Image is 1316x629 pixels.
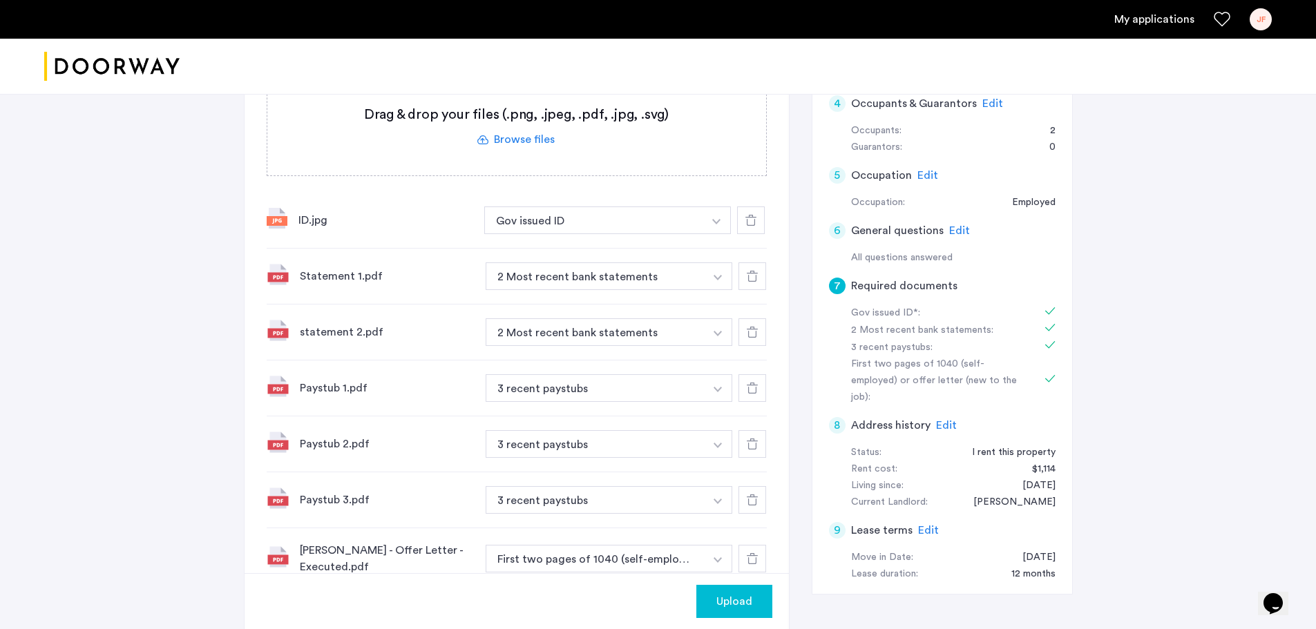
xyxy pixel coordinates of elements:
[704,430,732,458] button: button
[998,195,1056,211] div: Employed
[704,486,732,514] button: button
[851,250,1056,267] div: All questions answered
[716,593,752,610] span: Upload
[714,557,722,563] img: arrow
[714,331,722,336] img: arrow
[829,222,846,239] div: 6
[267,487,289,509] img: file
[704,262,732,290] button: button
[1009,478,1056,494] div: 06/01/2023
[1114,11,1194,28] a: My application
[267,545,289,568] img: file
[484,206,704,234] button: button
[851,550,913,566] div: Move in Date:
[851,167,912,184] h5: Occupation
[1250,8,1272,30] div: JF
[714,275,722,280] img: arrow
[998,566,1056,583] div: 12 months
[712,219,721,224] img: arrow
[704,374,732,402] button: button
[851,340,1025,356] div: 3 recent paystubs:
[696,585,772,618] button: button
[949,225,970,236] span: Edit
[714,443,722,448] img: arrow
[486,374,705,402] button: button
[300,380,475,396] div: Paystub 1.pdf
[917,170,938,181] span: Edit
[704,318,732,346] button: button
[851,356,1025,406] div: First two pages of 1040 (self-employed) or offer letter (new to the job):
[486,486,705,514] button: button
[851,278,957,294] h5: Required documents
[982,98,1003,109] span: Edit
[851,322,1025,339] div: 2 Most recent bank statements:
[851,195,905,211] div: Occupation:
[851,445,881,461] div: Status:
[918,525,939,536] span: Edit
[829,95,846,112] div: 4
[1009,550,1056,566] div: 09/01/2025
[960,494,1056,511] div: Preston Reed
[851,461,897,478] div: Rent cost:
[486,318,705,346] button: button
[486,262,705,290] button: button
[1258,574,1302,615] iframe: chat widget
[486,545,705,572] button: button
[44,41,180,93] a: Cazamio logo
[851,222,944,239] h5: General questions
[714,387,722,392] img: arrow
[267,263,289,285] img: file
[1036,123,1056,139] div: 2
[44,41,180,93] img: logo
[267,319,289,341] img: file
[851,494,928,511] div: Current Landlord:
[851,566,918,583] div: Lease duration:
[703,206,731,234] button: button
[851,305,1025,322] div: Gov issued ID*:
[704,545,732,572] button: button
[298,212,473,229] div: ID.jpg
[714,499,722,504] img: arrow
[486,430,705,458] button: button
[958,445,1056,461] div: I rent this property
[1214,11,1230,28] a: Favorites
[829,278,846,294] div: 7
[267,431,289,453] img: file
[1018,461,1056,478] div: $1,114
[851,417,931,434] h5: Address history
[267,208,287,229] img: file
[851,478,904,494] div: Living since:
[851,522,913,539] h5: Lease terms
[300,542,475,575] div: [PERSON_NAME] - Offer Letter - Executed.pdf
[300,436,475,452] div: Paystub 2.pdf
[1036,139,1056,156] div: 0
[267,375,289,397] img: file
[936,420,957,431] span: Edit
[300,492,475,508] div: Paystub 3.pdf
[851,95,977,112] h5: Occupants & Guarantors
[851,123,902,139] div: Occupants:
[829,167,846,184] div: 5
[829,522,846,539] div: 9
[851,139,902,156] div: Guarantors:
[300,268,475,284] div: Statement 1.pdf
[829,417,846,434] div: 8
[300,324,475,340] div: statement 2.pdf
